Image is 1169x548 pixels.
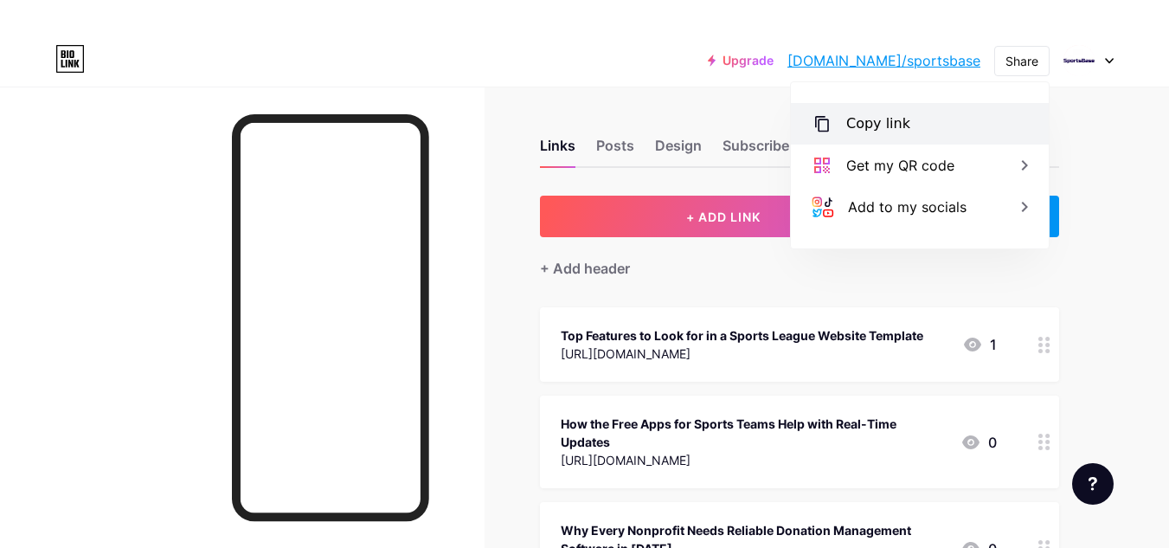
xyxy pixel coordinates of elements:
[655,135,702,166] div: Design
[960,432,997,453] div: 0
[1063,44,1095,77] img: Sports Base
[561,326,923,345] div: Top Features to Look for in a Sports League Website Template
[1005,52,1038,70] div: Share
[540,135,575,166] div: Links
[846,113,910,134] div: Copy link
[723,135,826,166] div: Subscribers
[787,50,980,71] a: [DOMAIN_NAME]/sportsbase
[561,415,947,451] div: How the Free Apps for Sports Teams Help with Real-Time Updates
[686,210,761,224] span: + ADD LINK
[596,135,634,166] div: Posts
[540,196,908,237] button: + ADD LINK
[962,334,997,355] div: 1
[540,258,630,279] div: + Add header
[846,155,954,176] div: Get my QR code
[561,345,923,363] div: [URL][DOMAIN_NAME]
[708,54,774,68] a: Upgrade
[561,451,947,469] div: [URL][DOMAIN_NAME]
[848,197,967,217] div: Add to my socials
